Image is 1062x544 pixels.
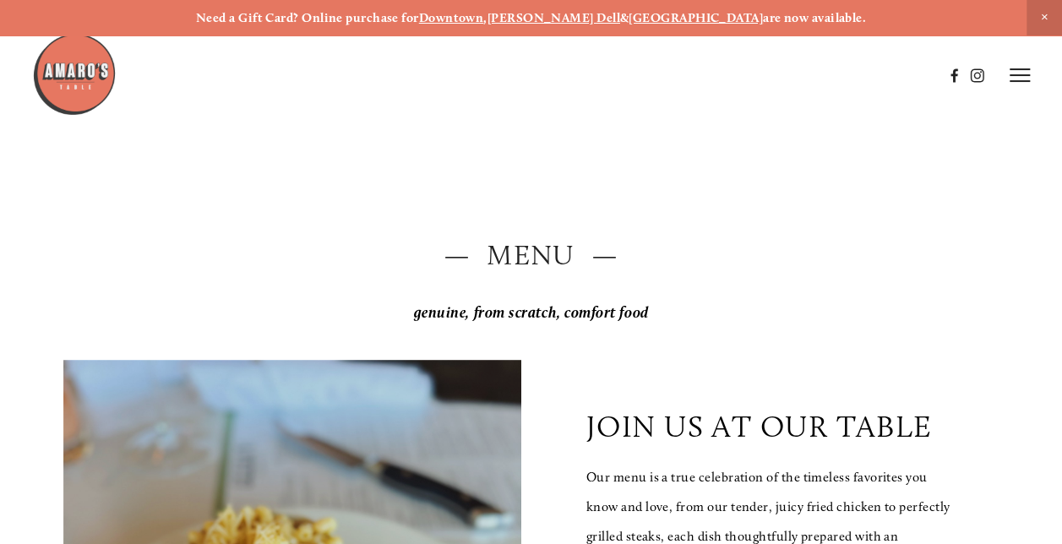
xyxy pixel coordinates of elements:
a: Downtown [419,10,484,25]
img: Amaro's Table [32,32,117,117]
strong: , [483,10,487,25]
strong: & [620,10,629,25]
strong: are now available. [763,10,866,25]
strong: Need a Gift Card? Online purchase for [196,10,419,25]
p: join us at our table [586,408,933,444]
h2: — Menu — [63,236,998,275]
em: genuine, from scratch, comfort food [414,303,649,322]
a: [PERSON_NAME] Dell [487,10,620,25]
a: [GEOGRAPHIC_DATA] [629,10,763,25]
